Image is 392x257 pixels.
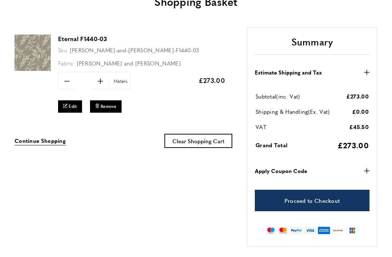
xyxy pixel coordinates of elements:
[332,226,344,234] img: discover
[276,92,300,100] span: (inc. Vat)
[199,76,225,85] span: £273.00
[256,92,276,100] span: Subtotal
[255,68,322,77] strong: Estimate Shipping and Tax
[15,137,66,144] span: Continue Shopping
[266,226,276,234] img: maestro
[255,166,369,175] button: Apply Coupon Code
[346,226,359,234] img: jcb
[164,134,232,148] button: Clear Shopping Cart
[349,123,369,130] span: £45.50
[58,46,68,54] span: Sku:
[278,226,288,234] img: mastercard
[308,108,330,115] span: (Ex. Vat)
[255,68,369,77] button: Estimate Shipping and Tax
[318,226,330,234] img: american-express
[255,35,369,55] h2: Summary
[256,108,308,115] span: Shipping & Handling
[255,190,369,211] a: Proceed to Checkout
[58,35,107,43] a: Eternal F1440-03
[58,59,75,67] span: Fabric:
[110,78,130,85] span: Meters
[255,166,307,175] strong: Apply Coupon Code
[101,103,117,109] span: Remove
[15,35,51,71] img: Eternal F1440-03
[338,140,369,150] span: £273.00
[256,141,287,149] span: Grand Total
[346,92,369,100] span: £273.00
[352,108,369,115] span: £0.00
[90,100,122,112] button: Remove Eternal F1440-03
[77,59,181,67] span: [PERSON_NAME] and [PERSON_NAME]
[15,136,66,145] a: Continue Shopping
[15,66,51,72] a: Eternal F1440-03
[58,100,82,112] a: Edit Eternal F1440-03
[172,137,224,145] span: Clear Shopping Cart
[290,226,303,234] img: paypal
[69,103,77,109] span: Edit
[304,226,316,234] img: visa
[256,123,266,130] span: VAT
[70,46,199,54] span: [PERSON_NAME]-and-[PERSON_NAME]-F1440-03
